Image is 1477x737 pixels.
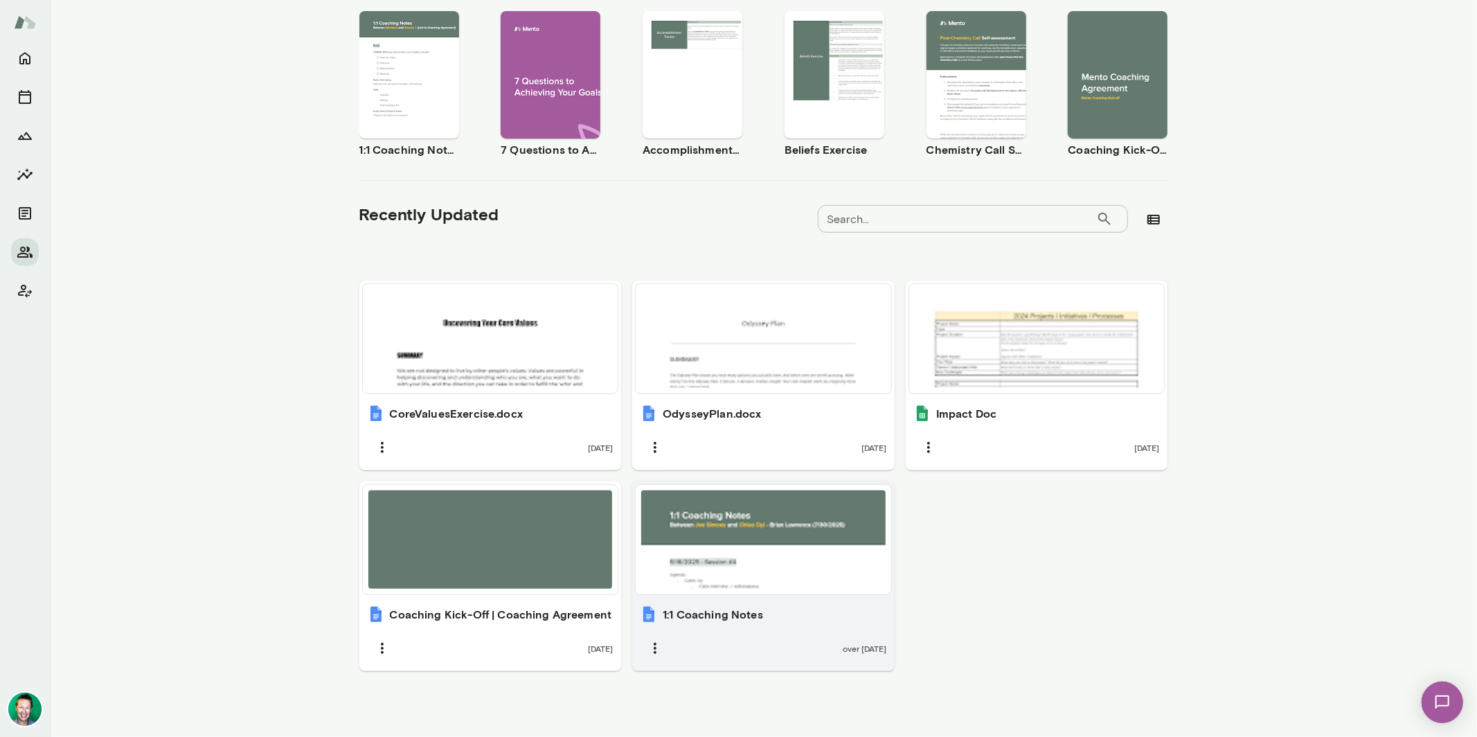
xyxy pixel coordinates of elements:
[368,606,384,623] img: Coaching Kick-Off | Coaching Agreement
[359,203,499,225] h5: Recently Updated
[11,122,39,150] button: Growth Plan
[641,405,657,422] img: OdysseyPlan.docx
[11,238,39,266] button: Members
[861,442,886,453] span: [DATE]
[1068,141,1167,158] h6: Coaching Kick-Off | Coaching Agreement
[588,442,613,453] span: [DATE]
[11,44,39,72] button: Home
[8,693,42,726] img: Brian Lawrence
[843,643,886,654] span: over [DATE]
[501,141,600,158] h6: 7 Questions to Achieving Your Goals
[359,141,459,158] h6: 1:1 Coaching Notes
[368,405,384,422] img: CoreValuesExercise.docx
[14,9,36,35] img: Mento
[927,141,1026,158] h6: Chemistry Call Self-Assessment [Coaches only]
[1134,442,1159,453] span: [DATE]
[11,161,39,188] button: Insights
[785,141,884,158] h6: Beliefs Exercise
[936,405,997,422] h6: Impact Doc
[11,199,39,227] button: Documents
[390,606,612,623] h6: Coaching Kick-Off | Coaching Agreement
[390,405,523,422] h6: CoreValuesExercise.docx
[641,606,657,623] img: 1:1 Coaching Notes
[663,606,763,623] h6: 1:1 Coaching Notes
[11,83,39,111] button: Sessions
[588,643,613,654] span: [DATE]
[643,141,742,158] h6: Accomplishment Tracker
[11,277,39,305] button: Client app
[914,405,931,422] img: Impact Doc
[663,405,761,422] h6: OdysseyPlan.docx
